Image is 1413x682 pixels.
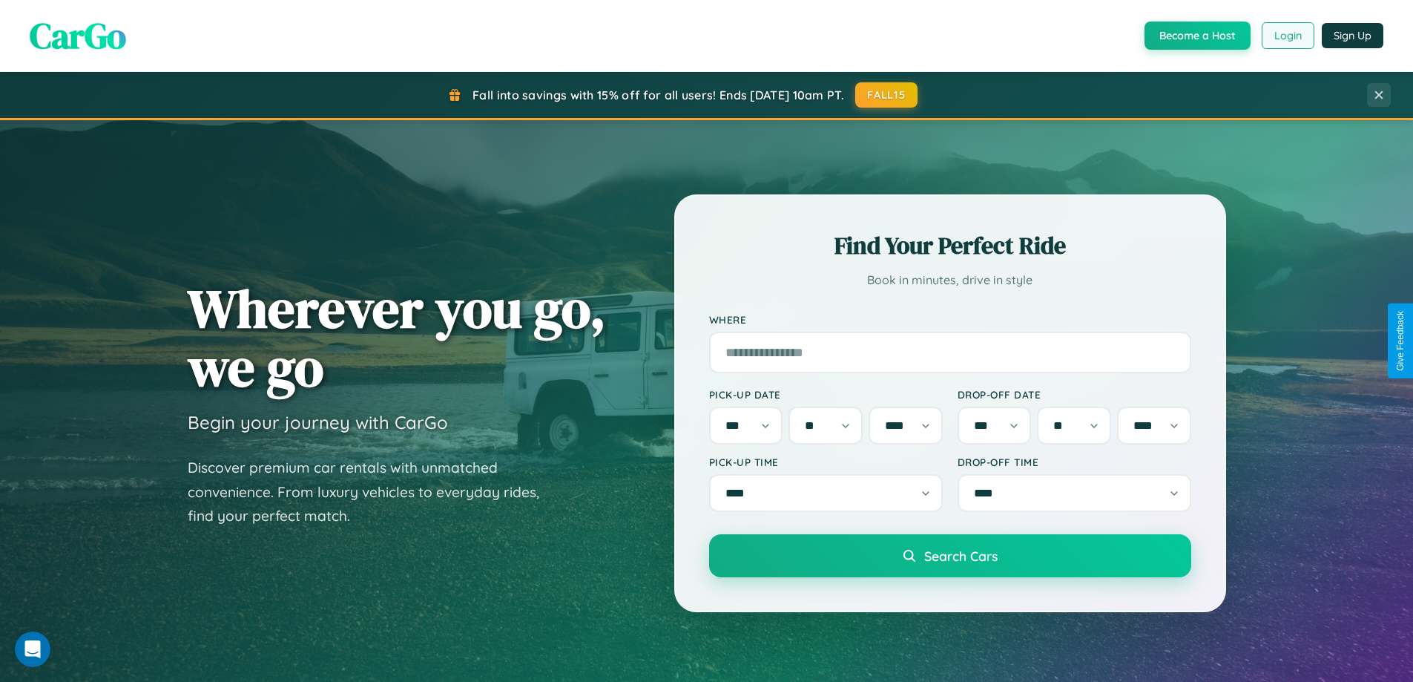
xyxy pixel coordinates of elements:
h3: Begin your journey with CarGo [188,411,448,433]
label: Pick-up Date [709,388,943,401]
button: Search Cars [709,534,1191,577]
p: Book in minutes, drive in style [709,269,1191,291]
button: Become a Host [1144,22,1251,50]
span: Fall into savings with 15% off for all users! Ends [DATE] 10am PT. [472,88,844,102]
iframe: Intercom live chat [15,632,50,667]
h2: Find Your Perfect Ride [709,229,1191,262]
p: Discover premium car rentals with unmatched convenience. From luxury vehicles to everyday rides, ... [188,456,559,528]
button: Login [1262,22,1314,49]
label: Drop-off Date [958,388,1191,401]
span: CarGo [30,11,126,60]
label: Where [709,313,1191,326]
button: FALL15 [855,82,918,108]
h1: Wherever you go, we go [188,279,606,396]
label: Drop-off Time [958,456,1191,468]
div: Give Feedback [1395,311,1406,371]
label: Pick-up Time [709,456,943,468]
button: Sign Up [1322,23,1383,48]
span: Search Cars [924,548,998,564]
